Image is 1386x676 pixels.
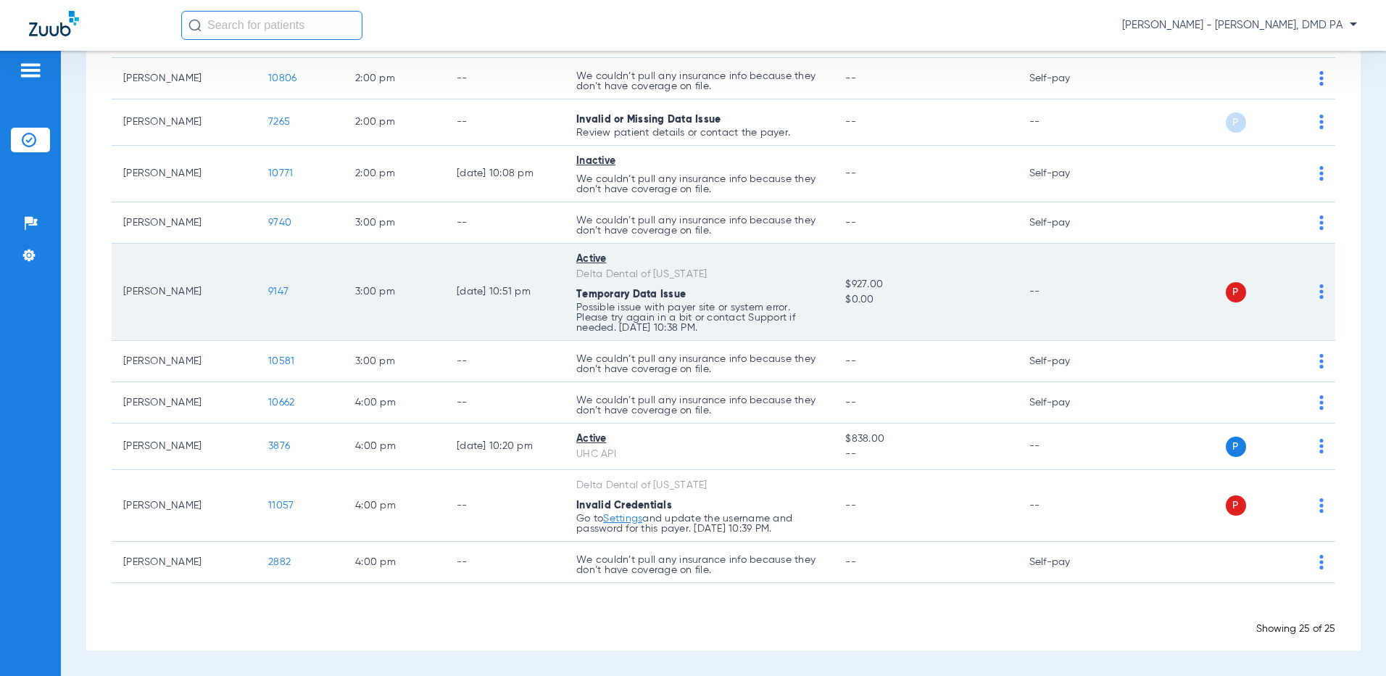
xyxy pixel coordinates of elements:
td: [PERSON_NAME] [112,424,257,470]
p: We couldn’t pull any insurance info because they don’t have coverage on file. [576,354,822,374]
img: group-dot-blue.svg [1319,215,1324,230]
td: -- [445,341,565,382]
span: [PERSON_NAME] - [PERSON_NAME], DMD PA [1122,18,1357,33]
p: Possible issue with payer site or system error. Please try again in a bit or contact Support if n... [576,302,822,333]
img: Zuub Logo [29,11,79,36]
td: 4:00 PM [344,424,445,470]
td: Self-pay [1018,58,1116,99]
img: group-dot-blue.svg [1319,439,1324,453]
td: -- [1018,244,1116,341]
td: 3:00 PM [344,244,445,341]
td: [PERSON_NAME] [112,341,257,382]
img: group-dot-blue.svg [1319,71,1324,86]
td: -- [1018,470,1116,542]
span: $838.00 [845,432,1005,447]
td: -- [445,542,565,583]
td: Self-pay [1018,341,1116,382]
p: We couldn’t pull any insurance info because they don’t have coverage on file. [576,395,822,416]
td: -- [445,202,565,244]
td: -- [445,382,565,424]
img: group-dot-blue.svg [1319,354,1324,368]
span: -- [845,168,856,178]
td: [DATE] 10:20 PM [445,424,565,470]
div: UHC API [576,447,822,462]
img: Search Icon [188,19,202,32]
img: group-dot-blue.svg [1319,166,1324,181]
p: We couldn’t pull any insurance info because they don’t have coverage on file. [576,215,822,236]
span: -- [845,447,1005,462]
td: -- [445,58,565,99]
td: [PERSON_NAME] [112,58,257,99]
span: P [1226,112,1246,133]
td: [PERSON_NAME] [112,244,257,341]
img: group-dot-blue.svg [1319,555,1324,569]
td: 4:00 PM [344,470,445,542]
span: 10806 [268,73,296,83]
span: Invalid Credentials [576,500,672,511]
img: group-dot-blue.svg [1319,284,1324,299]
iframe: Chat Widget [1314,606,1386,676]
p: We couldn’t pull any insurance info because they don’t have coverage on file. [576,174,822,194]
span: 3876 [268,441,290,451]
td: [PERSON_NAME] [112,382,257,424]
span: -- [845,557,856,567]
div: Inactive [576,154,822,169]
span: 11057 [268,500,294,511]
span: P [1226,282,1246,302]
img: group-dot-blue.svg [1319,395,1324,410]
td: 2:00 PM [344,99,445,146]
td: [PERSON_NAME] [112,470,257,542]
span: -- [845,73,856,83]
td: [PERSON_NAME] [112,99,257,146]
span: 7265 [268,117,290,127]
td: Self-pay [1018,202,1116,244]
td: Self-pay [1018,146,1116,202]
span: P [1226,495,1246,516]
span: 10662 [268,397,294,408]
td: -- [1018,424,1116,470]
p: We couldn’t pull any insurance info because they don’t have coverage on file. [576,555,822,575]
div: Delta Dental of [US_STATE] [576,267,822,282]
td: -- [445,99,565,146]
a: Settings [603,514,642,524]
td: Self-pay [1018,542,1116,583]
td: 2:00 PM [344,146,445,202]
span: Temporary Data Issue [576,289,686,300]
p: Review patient details or contact the payer. [576,128,822,138]
td: 3:00 PM [344,202,445,244]
td: 3:00 PM [344,341,445,382]
span: -- [845,356,856,366]
td: [DATE] 10:51 PM [445,244,565,341]
span: 2882 [268,557,291,567]
td: [DATE] 10:08 PM [445,146,565,202]
td: 4:00 PM [344,382,445,424]
span: 9147 [268,287,289,297]
td: -- [445,470,565,542]
div: Active [576,432,822,447]
input: Search for patients [181,11,362,40]
span: $0.00 [845,292,1005,308]
span: 9740 [268,218,291,228]
td: -- [1018,99,1116,146]
td: Self-pay [1018,382,1116,424]
span: -- [845,397,856,408]
p: Go to and update the username and password for this payer. [DATE] 10:39 PM. [576,514,822,534]
span: 10771 [268,168,293,178]
span: -- [845,218,856,228]
span: $927.00 [845,277,1005,292]
img: group-dot-blue.svg [1319,115,1324,129]
img: group-dot-blue.svg [1319,498,1324,513]
span: 10581 [268,356,294,366]
td: 4:00 PM [344,542,445,583]
span: -- [845,117,856,127]
td: [PERSON_NAME] [112,542,257,583]
span: -- [845,500,856,511]
img: hamburger-icon [19,62,42,79]
td: [PERSON_NAME] [112,202,257,244]
p: We couldn’t pull any insurance info because they don’t have coverage on file. [576,71,822,91]
div: Delta Dental of [US_STATE] [576,478,822,493]
td: [PERSON_NAME] [112,146,257,202]
span: Invalid or Missing Data Issue [576,115,721,125]
span: P [1226,437,1246,457]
